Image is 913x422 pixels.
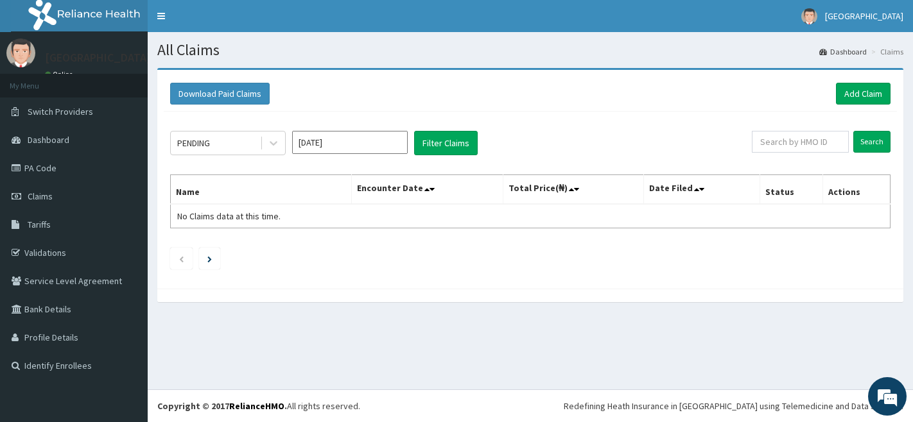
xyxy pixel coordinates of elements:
img: User Image [6,38,35,67]
input: Select Month and Year [292,131,408,154]
a: Online [45,70,76,79]
input: Search by HMO ID [752,131,849,153]
span: Switch Providers [28,106,93,117]
th: Actions [822,175,890,205]
a: RelianceHMO [229,400,284,412]
a: Previous page [178,253,184,264]
a: Dashboard [819,46,867,57]
button: Download Paid Claims [170,83,270,105]
button: Filter Claims [414,131,478,155]
li: Claims [868,46,903,57]
span: Claims [28,190,53,202]
input: Search [853,131,891,153]
footer: All rights reserved. [148,389,913,422]
a: Add Claim [836,83,891,105]
strong: Copyright © 2017 . [157,400,287,412]
div: Redefining Heath Insurance in [GEOGRAPHIC_DATA] using Telemedicine and Data Science! [564,400,903,412]
th: Date Filed [644,175,760,205]
div: PENDING [177,137,210,149]
span: Dashboard [28,134,69,146]
h1: All Claims [157,42,903,58]
span: [GEOGRAPHIC_DATA] [825,10,903,22]
p: [GEOGRAPHIC_DATA] [45,52,151,63]
th: Status [760,175,823,205]
th: Encounter Date [352,175,503,205]
span: Tariffs [28,219,51,230]
th: Total Price(₦) [503,175,644,205]
th: Name [171,175,352,205]
span: No Claims data at this time. [177,210,281,222]
a: Next page [207,253,212,264]
img: User Image [801,8,817,24]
